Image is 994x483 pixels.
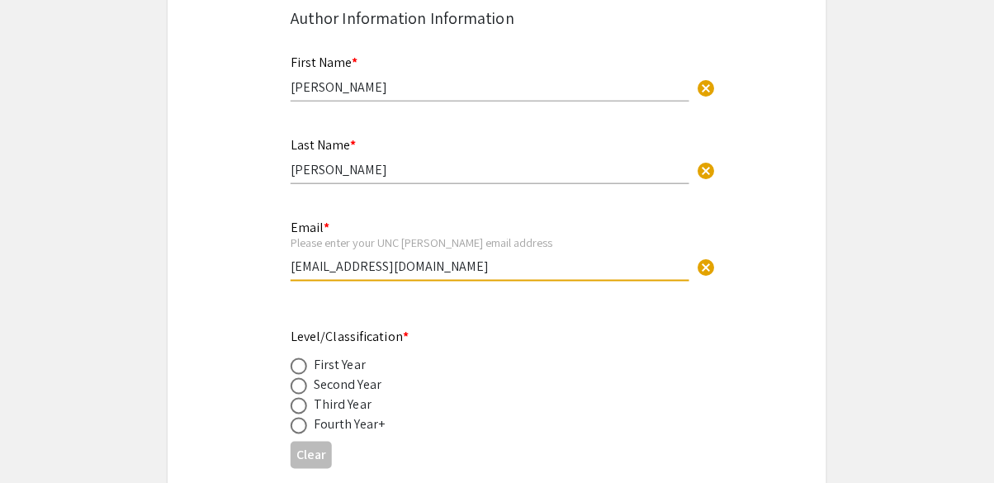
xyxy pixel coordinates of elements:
div: Author Information Information [291,6,703,31]
div: First Year [314,356,366,376]
span: cancel [696,78,716,98]
div: Please enter your UNC [PERSON_NAME] email address [291,235,689,250]
button: Clear [689,70,722,103]
mat-label: Email [291,219,329,236]
mat-label: Level/Classification [291,328,409,345]
mat-label: First Name [291,54,357,71]
button: Clear [689,250,722,283]
span: cancel [696,161,716,181]
button: Clear [689,153,722,186]
input: Type Here [291,258,689,275]
div: Second Year [314,376,381,395]
mat-label: Last Name [291,136,356,154]
div: Third Year [314,395,372,415]
button: Clear [291,442,332,469]
span: cancel [696,258,716,277]
input: Type Here [291,161,689,178]
input: Type Here [291,78,689,96]
div: Fourth Year+ [314,415,385,435]
iframe: Chat [12,409,70,471]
